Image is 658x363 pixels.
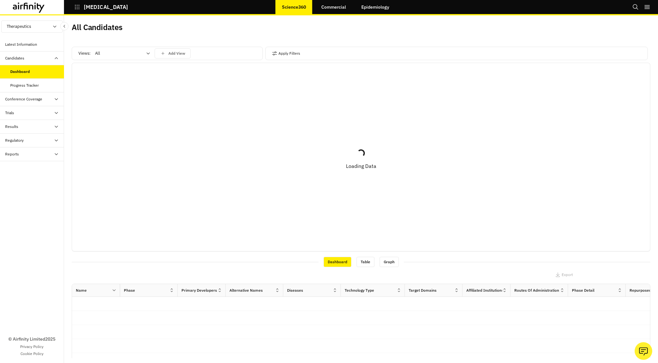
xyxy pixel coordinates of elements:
[357,257,374,267] div: Table
[181,288,217,293] div: Primary Developers
[572,288,594,293] div: Phase Detail
[555,270,573,280] button: Export
[466,288,502,293] div: Affiliated Institutions
[5,151,19,157] div: Reports
[630,288,651,293] div: Repurposed
[229,288,263,293] div: Alternative Names
[272,48,300,59] button: Apply Filters
[345,288,374,293] div: Technology Type
[380,257,399,267] div: Graph
[282,4,306,10] p: Science360
[1,20,63,33] button: Therapeutics
[5,96,42,102] div: Conference Coverage
[10,83,39,88] div: Progress Tracker
[635,342,652,360] button: Ask our analysts
[514,288,559,293] div: Routes of Administration
[5,124,18,130] div: Results
[155,48,191,59] button: save changes
[632,2,639,12] button: Search
[346,162,376,170] p: Loading Data
[72,23,123,32] h2: All Candidates
[20,351,44,357] a: Cookie Policy
[324,257,351,267] div: Dashboard
[8,336,55,343] p: © Airfinity Limited 2025
[5,110,14,116] div: Trials
[5,55,24,61] div: Candidates
[124,288,135,293] div: Phase
[84,4,128,10] p: [MEDICAL_DATA]
[20,344,44,350] a: Privacy Policy
[10,69,30,75] div: Dashboard
[76,288,87,293] div: Name
[60,22,68,30] button: Close Sidebar
[562,272,573,277] p: Export
[287,288,303,293] div: Diseases
[74,2,128,12] button: [MEDICAL_DATA]
[5,138,24,143] div: Regulatory
[78,48,191,59] div: Views:
[409,288,437,293] div: Target Domains
[5,42,37,47] div: Latest Information
[168,51,185,56] p: Add View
